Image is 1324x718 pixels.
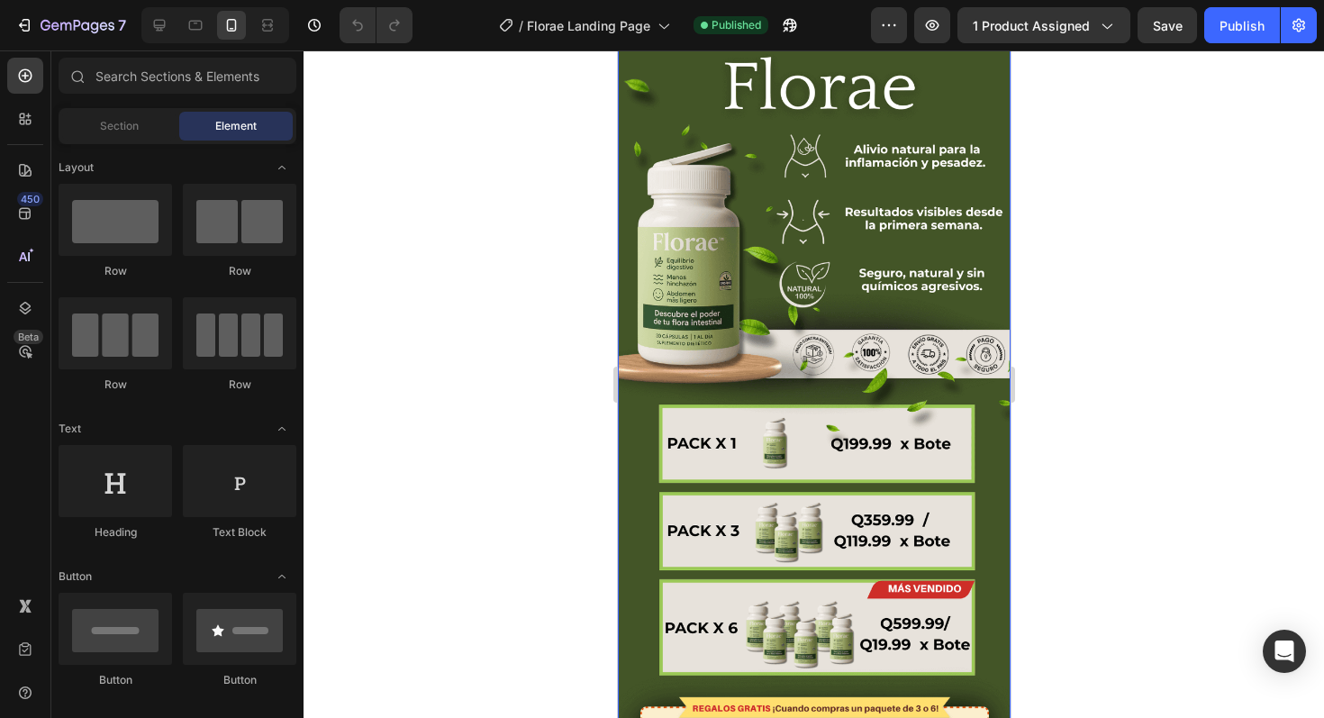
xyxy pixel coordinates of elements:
div: Heading [59,524,172,541]
span: Save [1153,18,1183,33]
div: Beta [14,330,43,344]
span: / [519,16,523,35]
span: Layout [59,159,94,176]
div: Open Intercom Messenger [1263,630,1306,673]
div: Button [183,672,296,688]
button: 7 [7,7,134,43]
span: Toggle open [268,414,296,443]
div: Row [183,377,296,393]
div: Text Block [183,524,296,541]
span: Toggle open [268,562,296,591]
div: Button [59,672,172,688]
span: Published [712,17,761,33]
div: Publish [1220,16,1265,35]
span: Text [59,421,81,437]
button: 1 product assigned [957,7,1130,43]
span: Section [100,118,139,134]
button: Publish [1204,7,1280,43]
span: Florae Landing Page [527,16,650,35]
div: Row [183,263,296,279]
iframe: Design area [618,50,1011,718]
span: 1 product assigned [973,16,1090,35]
button: Save [1138,7,1197,43]
div: Undo/Redo [340,7,413,43]
span: Button [59,568,92,585]
input: Search Sections & Elements [59,58,296,94]
div: Row [59,377,172,393]
span: Toggle open [268,153,296,182]
div: Row [59,263,172,279]
span: Element [215,118,257,134]
div: 450 [17,192,43,206]
p: 7 [118,14,126,36]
